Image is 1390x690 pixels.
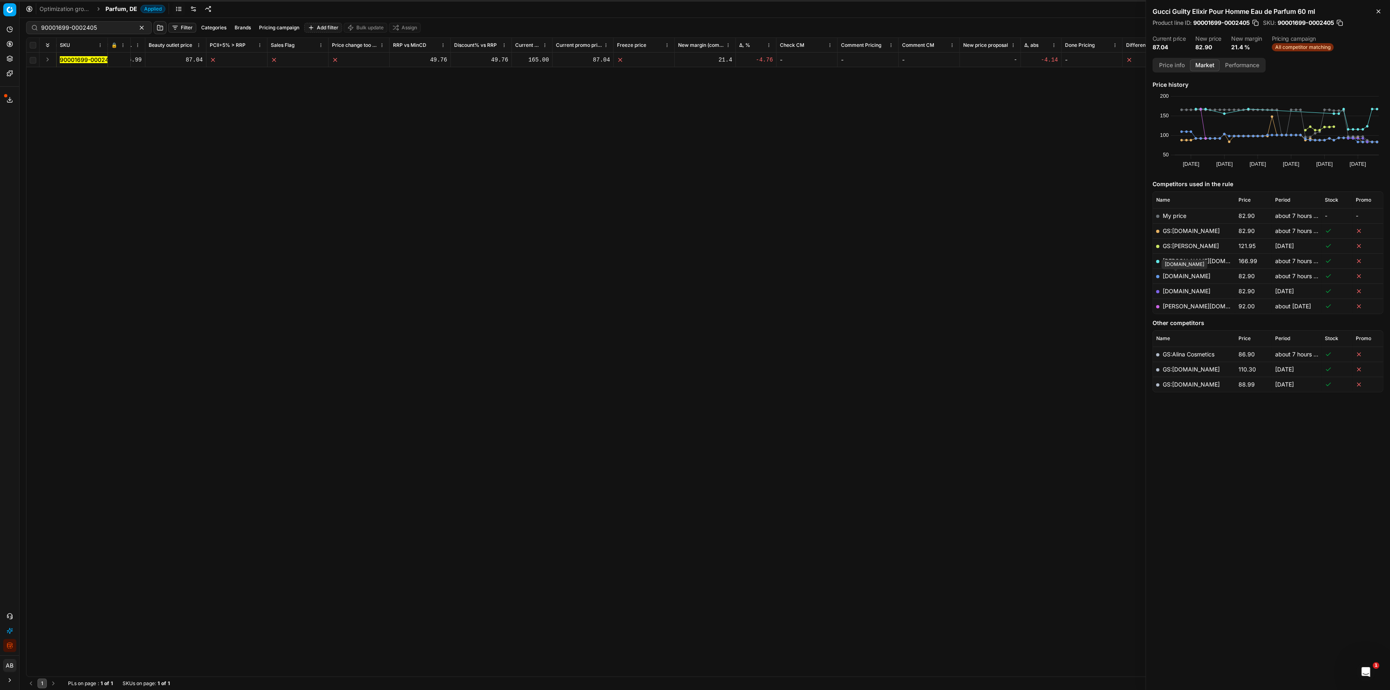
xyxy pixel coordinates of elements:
button: Go to previous page [26,679,36,688]
span: PCII+5% > RRP [210,42,246,48]
td: - [777,53,838,67]
div: - [841,56,895,64]
span: about 7 hours ago [1275,272,1324,279]
span: Check CM [780,42,804,48]
button: Pricing campaign [256,23,303,33]
button: Assign [389,23,421,33]
span: 🔒 [111,42,117,48]
dd: 21.4 % [1231,43,1262,51]
span: 110.30 [1238,366,1256,373]
span: 90001699-0002405 [1193,19,1250,27]
button: Filter [168,23,196,33]
nav: pagination [26,679,58,688]
span: 92.00 [1238,303,1255,310]
strong: 1 [168,680,170,687]
span: 1 [1373,662,1379,669]
span: Price [1238,197,1251,203]
button: 1 [37,679,47,688]
button: AB [3,659,16,672]
span: Sales Flag [271,42,294,48]
strong: of [161,680,166,687]
input: Search by SKU or title [41,24,130,32]
button: 90001699-0002405 [60,56,116,64]
span: Discount% vs RRP [454,42,497,48]
span: Price change too high [332,42,378,48]
text: [DATE] [1283,161,1299,167]
button: Go to next page [48,679,58,688]
a: GS:[DOMAIN_NAME] [1163,381,1220,388]
a: GS:[DOMAIN_NAME] [1163,366,1220,373]
strong: 1 [111,680,113,687]
dt: Current price [1153,36,1186,42]
span: RRP vs MinCD [393,42,426,48]
span: Freeze price [617,42,646,48]
span: Δ, abs [1024,42,1039,48]
dt: New margin [1231,36,1262,42]
text: [DATE] [1316,161,1333,167]
nav: breadcrumb [40,5,165,13]
span: 82.90 [1238,272,1255,279]
mark: 90001699-0002405 [60,56,116,63]
span: [DATE] [1275,381,1294,388]
div: - [902,56,956,64]
span: about 7 hours ago [1275,257,1324,264]
span: Promo [1356,335,1371,342]
button: Brands [231,23,254,33]
strong: 1 [101,680,103,687]
span: about 7 hours ago [1275,351,1324,358]
text: 50 [1163,152,1169,158]
div: 21.4 [678,56,732,64]
div: -4.14 [1024,56,1058,64]
span: Difference, % > 50 [1126,42,1171,48]
span: 82.90 [1238,212,1255,219]
text: 150 [1160,112,1169,119]
button: Add filter [304,23,342,33]
span: Done Pricing [1065,42,1095,48]
span: [DATE] [1275,366,1294,373]
h5: Competitors used in the rule [1153,180,1383,188]
span: Stock [1325,197,1339,203]
a: [PERSON_NAME][DOMAIN_NAME] [1163,303,1257,310]
div: : [68,680,113,687]
td: - [1353,208,1383,223]
div: 49.76 [393,56,447,64]
span: Period [1275,335,1290,342]
strong: 1 [158,680,160,687]
a: GS:[PERSON_NAME] [1163,242,1219,249]
h2: Gucci Guilty Elixir Pour Homme Eau de Parfum 60 ml [1153,7,1383,16]
span: My price [1163,212,1186,219]
button: Expand [43,55,53,64]
text: [DATE] [1183,161,1199,167]
a: [DOMAIN_NAME] [1163,272,1210,279]
span: Parfum, DE [105,5,137,13]
button: Performance [1220,59,1265,71]
h5: Other competitors [1153,319,1383,327]
button: Categories [198,23,230,33]
span: Δ, % [739,42,750,48]
dt: Pricing campaign [1272,36,1334,42]
span: All competitor matching [1272,43,1334,51]
a: [PERSON_NAME][DOMAIN_NAME] [1163,257,1257,264]
span: 86.90 [1238,351,1255,358]
td: - [1062,53,1123,67]
span: 121.95 [1238,242,1256,249]
div: [DOMAIN_NAME] [1162,259,1208,269]
text: [DATE] [1250,161,1266,167]
span: Current promo price [556,42,602,48]
text: [DATE] [1350,161,1366,167]
span: Price [1238,335,1251,342]
span: AB [4,659,16,672]
a: [DOMAIN_NAME] [1163,288,1210,294]
button: Bulk update [344,23,387,33]
span: 88.99 [1238,381,1255,388]
div: 87.04 [556,56,610,64]
dd: 87.04 [1153,43,1186,51]
span: SKU [60,42,70,48]
span: Name [1156,197,1170,203]
span: 90001699-0002405 [1278,19,1334,27]
span: Product line ID : [1153,20,1192,26]
span: Promo [1356,197,1371,203]
span: 82.90 [1238,288,1255,294]
button: Price info [1154,59,1190,71]
span: New margin (common), % [678,42,724,48]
